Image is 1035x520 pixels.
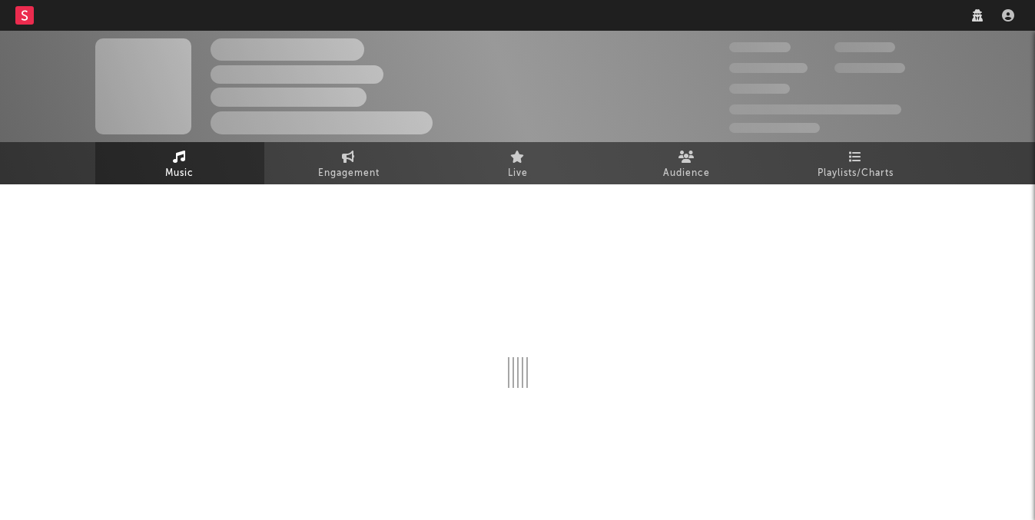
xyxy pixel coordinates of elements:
[264,142,433,184] a: Engagement
[834,42,895,52] span: 100,000
[818,164,894,183] span: Playlists/Charts
[729,42,791,52] span: 300,000
[771,142,940,184] a: Playlists/Charts
[729,123,820,133] span: Jump Score: 85.0
[165,164,194,183] span: Music
[729,84,790,94] span: 100,000
[834,63,905,73] span: 1,000,000
[95,142,264,184] a: Music
[318,164,380,183] span: Engagement
[729,104,901,114] span: 50,000,000 Monthly Listeners
[508,164,528,183] span: Live
[433,142,602,184] a: Live
[663,164,710,183] span: Audience
[602,142,771,184] a: Audience
[729,63,808,73] span: 50,000,000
